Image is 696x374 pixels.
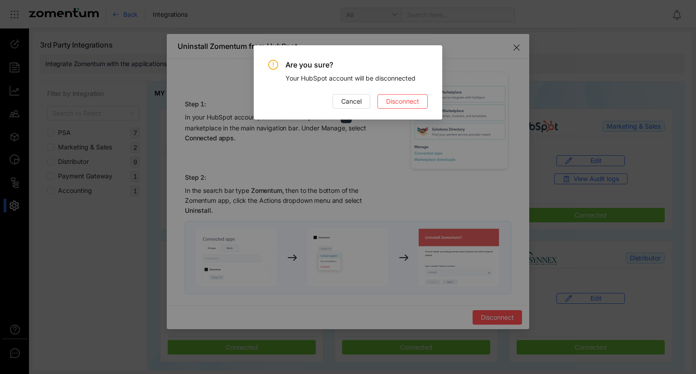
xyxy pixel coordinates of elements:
[333,94,370,109] button: Cancel
[341,96,362,106] span: Cancel
[268,60,278,70] span: exclamation-circle
[386,96,419,106] span: Disconnect
[285,73,428,83] div: Your HubSpot account will be disconnected
[377,94,428,109] button: Disconnect
[285,60,428,70] span: Are you sure?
